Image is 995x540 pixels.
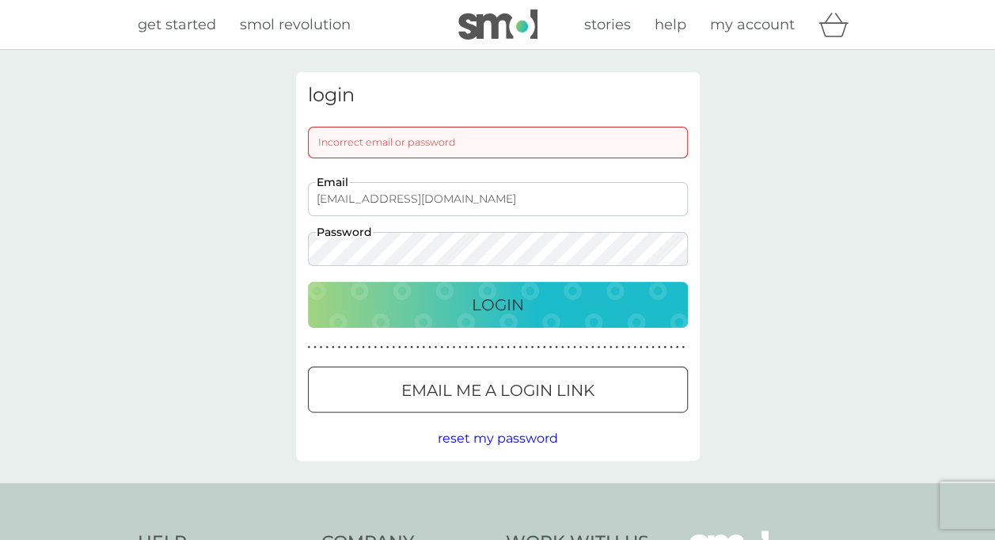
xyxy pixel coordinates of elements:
[531,344,534,352] p: ●
[501,344,504,352] p: ●
[585,344,588,352] p: ●
[325,344,329,352] p: ●
[477,344,480,352] p: ●
[472,292,524,318] p: Login
[579,344,583,352] p: ●
[567,344,570,352] p: ●
[308,127,688,158] div: Incorrect email or password
[416,344,420,352] p: ●
[573,344,576,352] p: ●
[356,344,359,352] p: ●
[663,344,666,352] p: ●
[332,344,335,352] p: ●
[598,344,601,352] p: ●
[453,344,456,352] p: ●
[458,344,461,352] p: ●
[138,16,216,33] span: get started
[308,344,311,352] p: ●
[313,344,317,352] p: ●
[308,367,688,413] button: Email me a login link
[435,344,438,352] p: ●
[362,344,365,352] p: ●
[676,344,679,352] p: ●
[670,344,673,352] p: ●
[615,344,618,352] p: ●
[682,344,685,352] p: ●
[386,344,389,352] p: ●
[392,344,395,352] p: ●
[640,344,643,352] p: ●
[465,344,468,352] p: ●
[610,344,613,352] p: ●
[655,13,686,36] a: help
[584,13,631,36] a: stories
[543,344,546,352] p: ●
[658,344,661,352] p: ●
[818,9,858,40] div: basket
[428,344,431,352] p: ●
[646,344,649,352] p: ●
[621,344,625,352] p: ●
[555,344,558,352] p: ●
[404,344,408,352] p: ●
[633,344,636,352] p: ●
[350,344,353,352] p: ●
[518,344,522,352] p: ●
[710,16,795,33] span: my account
[138,13,216,36] a: get started
[446,344,450,352] p: ●
[513,344,516,352] p: ●
[438,428,558,449] button: reset my password
[308,282,688,328] button: Login
[628,344,631,352] p: ●
[368,344,371,352] p: ●
[438,431,558,446] span: reset my password
[240,16,351,33] span: smol revolution
[380,344,383,352] p: ●
[320,344,323,352] p: ●
[440,344,443,352] p: ●
[591,344,594,352] p: ●
[308,84,688,107] h3: login
[549,344,553,352] p: ●
[584,16,631,33] span: stories
[710,13,795,36] a: my account
[525,344,528,352] p: ●
[603,344,606,352] p: ●
[338,344,341,352] p: ●
[470,344,473,352] p: ●
[537,344,540,352] p: ●
[374,344,377,352] p: ●
[655,16,686,33] span: help
[410,344,413,352] p: ●
[507,344,510,352] p: ●
[401,378,594,403] p: Email me a login link
[561,344,564,352] p: ●
[240,13,351,36] a: smol revolution
[483,344,486,352] p: ●
[398,344,401,352] p: ●
[344,344,347,352] p: ●
[488,344,492,352] p: ●
[458,10,537,40] img: smol
[495,344,498,352] p: ●
[651,344,655,352] p: ●
[422,344,425,352] p: ●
